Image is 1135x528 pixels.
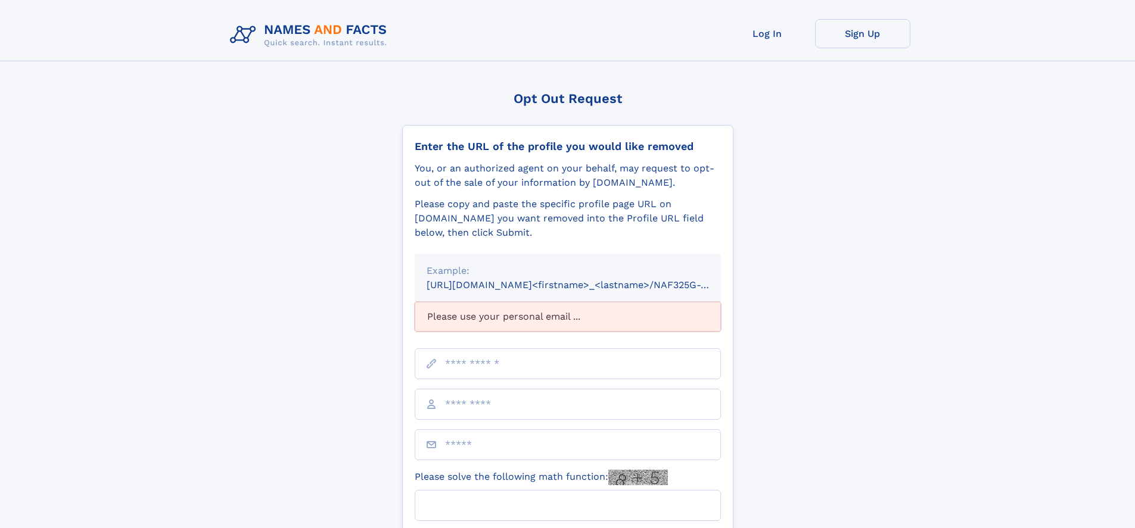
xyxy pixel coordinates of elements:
div: Please use your personal email ... [415,302,721,332]
div: Opt Out Request [402,91,733,106]
a: Log In [720,19,815,48]
div: Please copy and paste the specific profile page URL on [DOMAIN_NAME] you want removed into the Pr... [415,197,721,240]
a: Sign Up [815,19,910,48]
small: [URL][DOMAIN_NAME]<firstname>_<lastname>/NAF325G-xxxxxxxx [427,279,744,290]
div: You, or an authorized agent on your behalf, may request to opt-out of the sale of your informatio... [415,161,721,190]
img: Logo Names and Facts [225,19,397,51]
div: Enter the URL of the profile you would like removed [415,140,721,153]
div: Example: [427,264,709,278]
label: Please solve the following math function: [415,470,668,485]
